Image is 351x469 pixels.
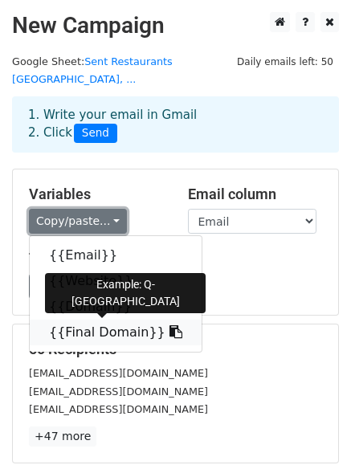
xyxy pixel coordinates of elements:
a: +47 more [29,426,96,447]
a: Daily emails left: 50 [231,55,339,67]
h2: New Campaign [12,12,339,39]
h5: Email column [188,186,323,203]
a: Copy/paste... [29,209,127,234]
a: {{Domain}} [30,294,202,320]
a: {{Email}} [30,243,202,268]
small: [EMAIL_ADDRESS][DOMAIN_NAME] [29,385,208,398]
a: {{Website}} [30,268,202,294]
small: [EMAIL_ADDRESS][DOMAIN_NAME] [29,367,208,379]
span: Daily emails left: 50 [231,53,339,71]
span: Send [74,124,117,143]
small: Google Sheet: [12,55,173,86]
h5: Variables [29,186,164,203]
div: 1. Write your email in Gmail 2. Click [16,106,335,143]
iframe: Chat Widget [271,392,351,469]
a: Sent Restaurants [GEOGRAPHIC_DATA], ... [12,55,173,86]
div: Example: Q-[GEOGRAPHIC_DATA] [45,273,206,313]
a: {{Final Domain}} [30,320,202,345]
small: [EMAIL_ADDRESS][DOMAIN_NAME] [29,403,208,415]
